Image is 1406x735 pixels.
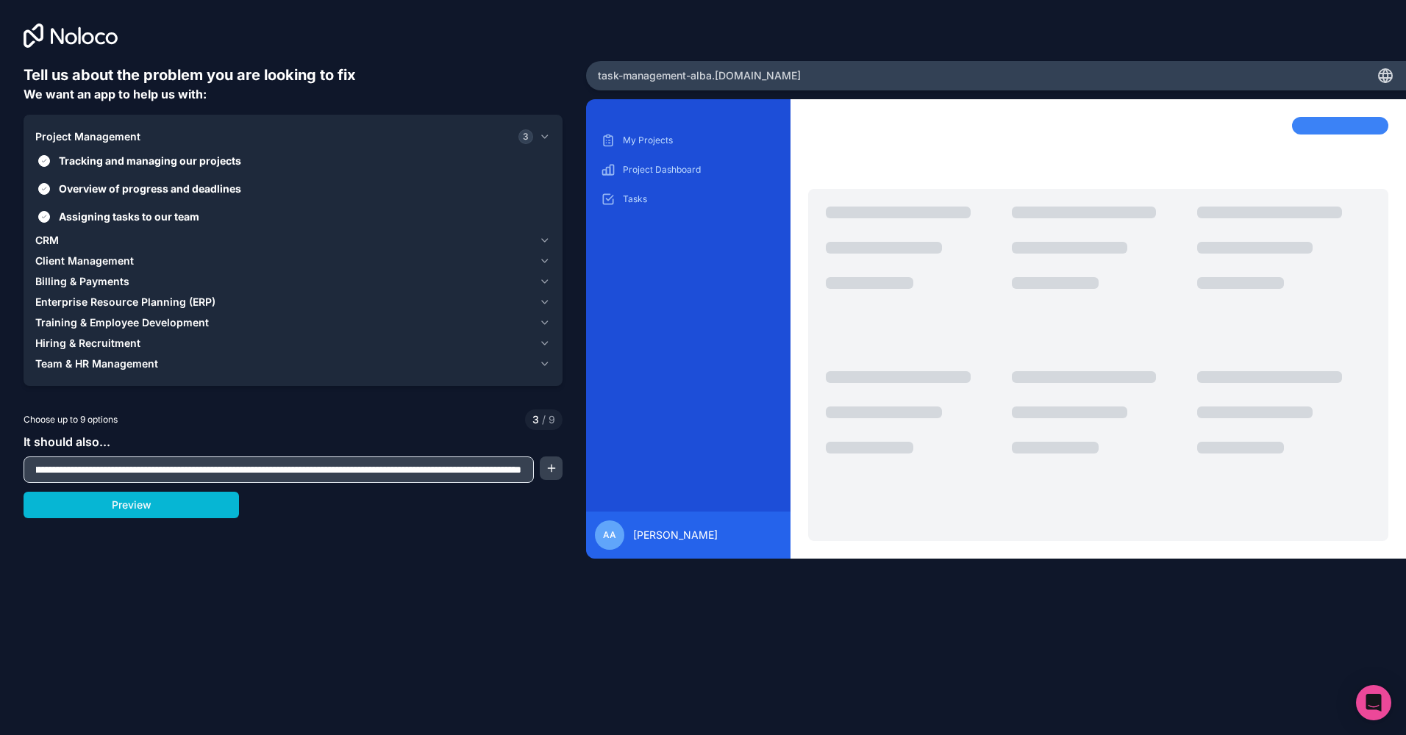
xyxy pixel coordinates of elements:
[623,135,777,146] p: My Projects
[35,356,158,371] span: Team & HR Management
[1356,685,1391,720] div: Open Intercom Messenger
[24,492,239,518] button: Preview
[633,528,718,542] span: [PERSON_NAME]
[539,412,555,427] span: 9
[24,413,118,426] span: Choose up to 9 options
[59,209,548,224] span: Assigning tasks to our team
[532,412,539,427] span: 3
[35,336,140,351] span: Hiring & Recruitment
[24,65,563,85] h6: Tell us about the problem you are looking to fix
[623,193,777,205] p: Tasks
[35,271,551,292] button: Billing & Payments
[623,164,777,176] p: Project Dashboard
[35,251,551,271] button: Client Management
[35,233,59,248] span: CRM
[598,68,801,83] span: task-management-alba .[DOMAIN_NAME]
[35,147,551,230] div: Project Management3
[35,274,129,289] span: Billing & Payments
[35,295,215,309] span: Enterprise Resource Planning (ERP)
[603,529,616,541] span: AA
[24,434,110,449] span: It should also...
[35,354,551,374] button: Team & HR Management
[35,292,551,312] button: Enterprise Resource Planning (ERP)
[35,129,140,144] span: Project Management
[35,230,551,251] button: CRM
[518,129,533,144] span: 3
[35,312,551,333] button: Training & Employee Development
[35,254,134,268] span: Client Management
[38,155,50,167] button: Tracking and managing our projects
[24,87,207,101] span: We want an app to help us with:
[35,315,209,330] span: Training & Employee Development
[542,413,546,426] span: /
[35,126,551,147] button: Project Management3
[598,129,779,500] div: scrollable content
[35,333,551,354] button: Hiring & Recruitment
[38,211,50,223] button: Assigning tasks to our team
[59,153,548,168] span: Tracking and managing our projects
[59,181,548,196] span: Overview of progress and deadlines
[38,183,50,195] button: Overview of progress and deadlines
